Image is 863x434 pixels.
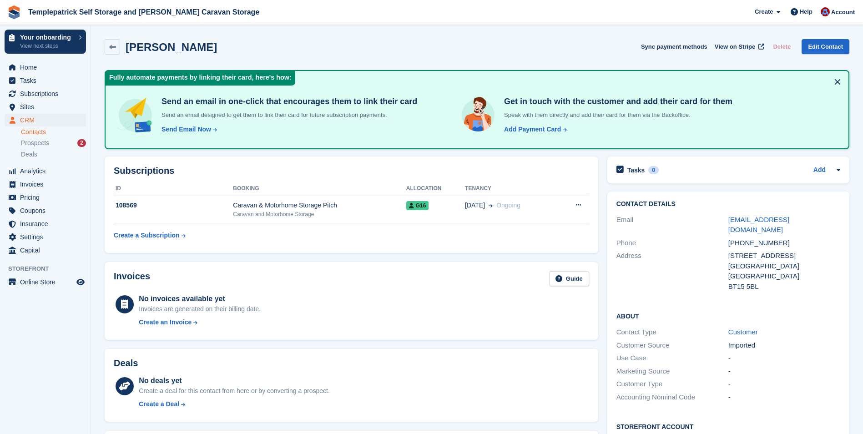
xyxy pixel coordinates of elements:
div: Create a Subscription [114,231,180,240]
a: menu [5,101,86,113]
span: Account [831,8,855,17]
div: Accounting Nominal Code [616,392,728,403]
a: Create an Invoice [139,318,261,327]
div: No deals yet [139,375,329,386]
span: Analytics [20,165,75,177]
h2: Storefront Account [616,422,840,431]
img: stora-icon-8386f47178a22dfd0bd8f6a31ec36ba5ce8667c1dd55bd0f319d3a0aa187defe.svg [7,5,21,19]
a: View on Stripe [711,39,766,54]
a: menu [5,217,86,230]
div: BT15 5BL [728,282,840,292]
a: menu [5,61,86,74]
div: Imported [728,340,840,351]
span: Capital [20,244,75,257]
span: Coupons [20,204,75,217]
h2: [PERSON_NAME] [126,41,217,53]
a: Create a Deal [139,399,329,409]
div: Send Email Now [161,125,211,134]
span: CRM [20,114,75,126]
img: send-email-b5881ef4c8f827a638e46e229e590028c7e36e3a6c99d2365469aff88783de13.svg [116,96,154,134]
th: Booking [233,182,406,196]
div: Phone [616,238,728,248]
span: Invoices [20,178,75,191]
img: Leigh [821,7,830,16]
h4: Get in touch with the customer and add their card for them [500,96,732,107]
button: Sync payment methods [641,39,707,54]
a: menu [5,276,86,288]
h2: Invoices [114,271,150,286]
span: Home [20,61,75,74]
span: View on Stripe [715,42,755,51]
a: Guide [549,271,589,286]
div: Marketing Source [616,366,728,377]
span: Tasks [20,74,75,87]
div: [STREET_ADDRESS] [728,251,840,261]
a: Prospects 2 [21,138,86,148]
div: [GEOGRAPHIC_DATA] [728,261,840,272]
div: 0 [648,166,659,174]
div: Create a deal for this contact from here or by converting a prospect. [139,386,329,396]
span: Deals [21,150,37,159]
h4: Send an email in one-click that encourages them to link their card [158,96,417,107]
p: Send an email designed to get them to link their card for future subscription payments. [158,111,417,120]
h2: Subscriptions [114,166,589,176]
div: Add Payment Card [504,125,561,134]
div: No invoices available yet [139,293,261,304]
div: Caravan and Motorhome Storage [233,210,406,218]
span: Insurance [20,217,75,230]
a: Customer [728,328,758,336]
a: Templepatrick Self Storage and [PERSON_NAME] Caravan Storage [25,5,263,20]
img: get-in-touch-e3e95b6451f4e49772a6039d3abdde126589d6f45a760754adfa51be33bf0f70.svg [459,96,497,134]
div: [PHONE_NUMBER] [728,238,840,248]
th: Allocation [406,182,465,196]
a: Add Payment Card [500,125,568,134]
div: [GEOGRAPHIC_DATA] [728,271,840,282]
p: Your onboarding [20,34,74,40]
a: menu [5,114,86,126]
span: Storefront [8,264,91,273]
span: Settings [20,231,75,243]
span: Pricing [20,191,75,204]
a: menu [5,191,86,204]
h2: Contact Details [616,201,840,208]
a: menu [5,178,86,191]
div: Contact Type [616,327,728,338]
button: Delete [769,39,794,54]
a: [EMAIL_ADDRESS][DOMAIN_NAME] [728,216,789,234]
h2: Tasks [627,166,645,174]
a: menu [5,231,86,243]
div: - [728,379,840,389]
div: 108569 [114,201,233,210]
th: Tenancy [465,182,557,196]
div: - [728,366,840,377]
a: Deals [21,150,86,159]
div: - [728,353,840,363]
a: Your onboarding View next steps [5,30,86,54]
span: Sites [20,101,75,113]
span: Subscriptions [20,87,75,100]
span: Prospects [21,139,49,147]
div: 2 [77,139,86,147]
div: Fully automate payments by linking their card, here's how: [106,71,295,86]
span: Create [755,7,773,16]
div: Email [616,215,728,235]
div: Customer Source [616,340,728,351]
div: Caravan & Motorhome Storage Pitch [233,201,406,210]
div: Customer Type [616,379,728,389]
a: menu [5,74,86,87]
a: Edit Contact [802,39,849,54]
span: G16 [406,201,429,210]
h2: About [616,311,840,320]
a: Preview store [75,277,86,288]
div: Use Case [616,353,728,363]
div: - [728,392,840,403]
h2: Deals [114,358,138,368]
a: menu [5,204,86,217]
a: Contacts [21,128,86,136]
div: Create a Deal [139,399,179,409]
a: Add [813,165,826,176]
span: Ongoing [496,202,520,209]
p: Speak with them directly and add their card for them via the Backoffice. [500,111,732,120]
div: Create an Invoice [139,318,192,327]
a: menu [5,244,86,257]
